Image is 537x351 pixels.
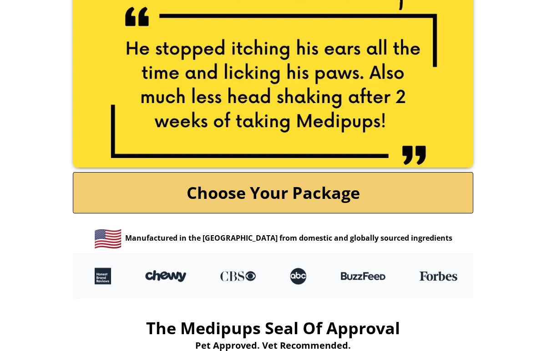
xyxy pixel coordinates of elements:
[73,172,473,213] a: Choose Your Package
[73,317,473,339] h2: The Medipups Seal Of Approval
[125,233,452,243] span: Manufactured in the [GEOGRAPHIC_DATA] from domestic and globally sourced ingredients
[94,222,122,253] span: 🇺🇸
[73,253,473,299] img: Dog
